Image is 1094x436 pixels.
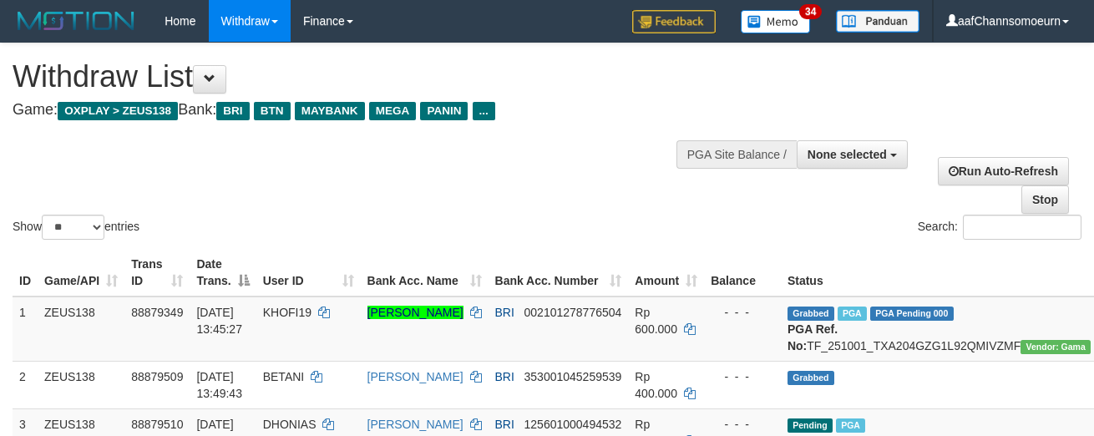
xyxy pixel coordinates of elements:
[38,249,124,297] th: Game/API: activate to sort column ascending
[495,418,514,431] span: BRI
[711,416,774,433] div: - - -
[361,249,489,297] th: Bank Acc. Name: activate to sort column ascending
[13,60,712,94] h1: Withdraw List
[918,215,1081,240] label: Search:
[124,249,190,297] th: Trans ID: activate to sort column ascending
[788,371,834,385] span: Grabbed
[256,249,361,297] th: User ID: activate to sort column ascending
[628,249,704,297] th: Amount: activate to sort column ascending
[42,215,104,240] select: Showentries
[788,418,833,433] span: Pending
[38,297,124,362] td: ZEUS138
[495,370,514,383] span: BRI
[190,249,256,297] th: Date Trans.: activate to sort column descending
[216,102,249,120] span: BRI
[1021,340,1091,354] span: Vendor URL: https://trx31.1velocity.biz
[13,297,38,362] td: 1
[632,10,716,33] img: Feedback.jpg
[711,368,774,385] div: - - -
[367,370,463,383] a: [PERSON_NAME]
[838,307,867,321] span: Marked by aafanarl
[196,306,242,336] span: [DATE] 13:45:27
[836,418,865,433] span: Marked by aafanarl
[799,4,822,19] span: 34
[741,10,811,33] img: Button%20Memo.svg
[963,215,1081,240] input: Search:
[295,102,365,120] span: MAYBANK
[524,370,622,383] span: Copy 353001045259539 to clipboard
[524,418,622,431] span: Copy 125601000494532 to clipboard
[788,307,834,321] span: Grabbed
[489,249,629,297] th: Bank Acc. Number: activate to sort column ascending
[495,306,514,319] span: BRI
[263,418,317,431] span: DHONIAS
[196,370,242,400] span: [DATE] 13:49:43
[369,102,417,120] span: MEGA
[131,370,183,383] span: 88879509
[473,102,495,120] span: ...
[938,157,1069,185] a: Run Auto-Refresh
[676,140,797,169] div: PGA Site Balance /
[13,361,38,408] td: 2
[263,370,305,383] span: BETANI
[13,102,712,119] h4: Game: Bank:
[788,322,838,352] b: PGA Ref. No:
[263,306,311,319] span: KHOFI19
[635,306,677,336] span: Rp 600.000
[58,102,178,120] span: OXPLAY > ZEUS138
[13,249,38,297] th: ID
[38,361,124,408] td: ZEUS138
[1021,185,1069,214] a: Stop
[524,306,622,319] span: Copy 002101278776504 to clipboard
[704,249,781,297] th: Balance
[635,370,677,400] span: Rp 400.000
[254,102,291,120] span: BTN
[131,418,183,431] span: 88879510
[420,102,468,120] span: PANIN
[870,307,954,321] span: PGA Pending
[13,8,139,33] img: MOTION_logo.png
[367,306,463,319] a: [PERSON_NAME]
[797,140,908,169] button: None selected
[711,304,774,321] div: - - -
[367,418,463,431] a: [PERSON_NAME]
[808,148,887,161] span: None selected
[836,10,919,33] img: panduan.png
[131,306,183,319] span: 88879349
[13,215,139,240] label: Show entries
